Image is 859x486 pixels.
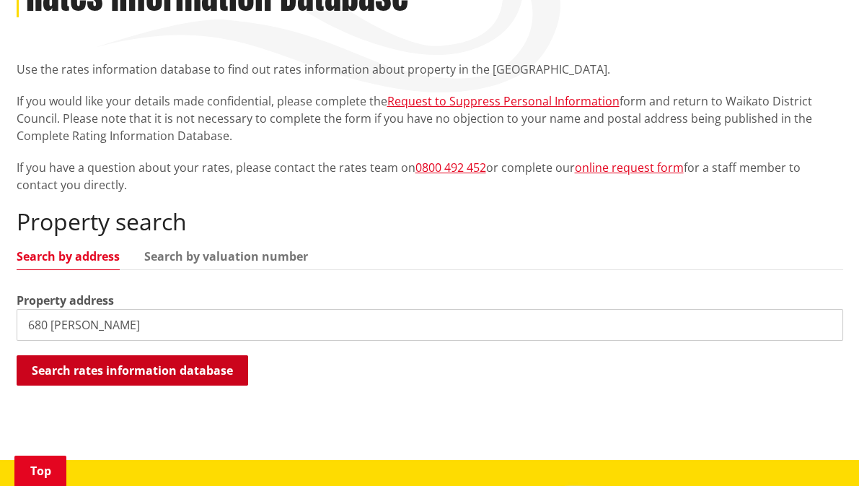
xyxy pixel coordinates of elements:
[17,292,114,309] label: Property address
[17,309,843,341] input: e.g. Duke Street NGARUAWAHIA
[17,355,248,386] button: Search rates information database
[14,456,66,486] a: Top
[17,61,843,78] p: Use the rates information database to find out rates information about property in the [GEOGRAPHI...
[144,251,308,262] a: Search by valuation number
[793,425,845,477] iframe: Messenger Launcher
[17,251,120,262] a: Search by address
[17,92,843,144] p: If you would like your details made confidential, please complete the form and return to Waikato ...
[17,208,843,235] h2: Property search
[387,93,620,109] a: Request to Suppress Personal Information
[17,159,843,194] p: If you have a question about your rates, please contact the rates team on or complete our for a s...
[575,160,684,175] a: online request form
[415,160,486,175] a: 0800 492 452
